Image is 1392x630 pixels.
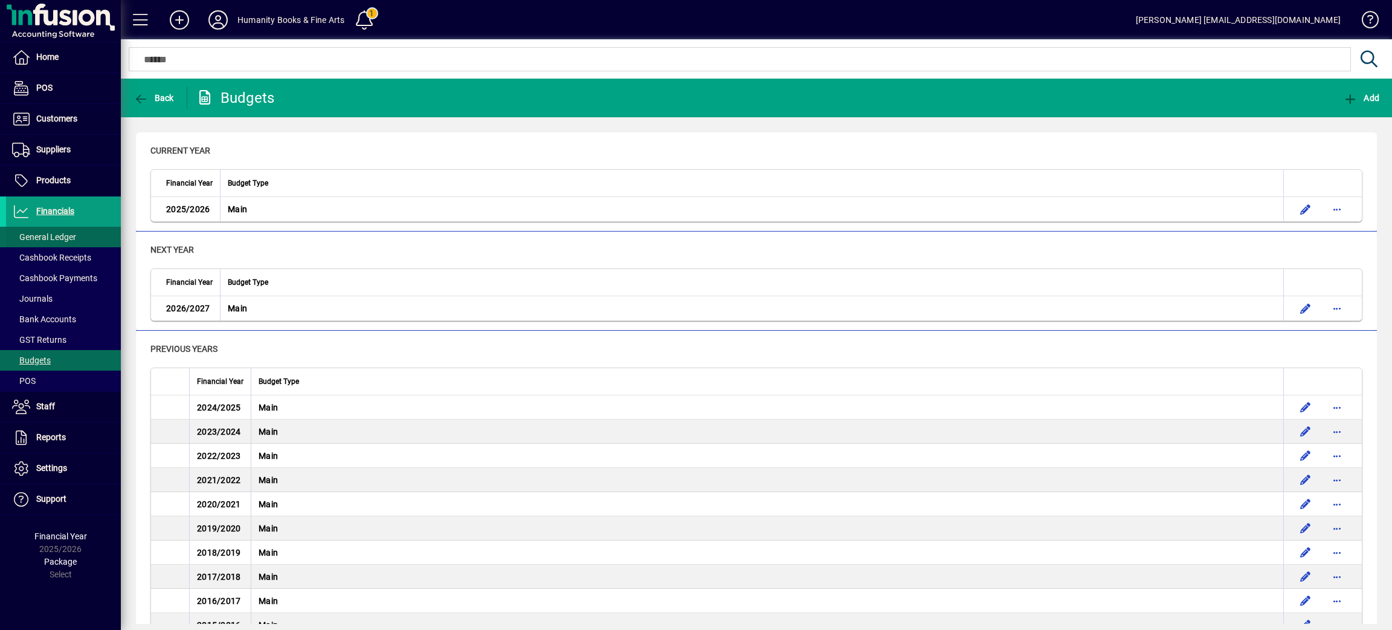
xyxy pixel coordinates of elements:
[1327,519,1347,538] button: More options
[36,114,77,123] span: Customers
[259,451,278,461] span: Main
[6,288,121,309] a: Journals
[197,375,243,388] span: Financial Year
[1296,422,1315,441] button: Edit
[6,247,121,268] a: Cashbook Receipts
[6,309,121,330] a: Bank Accounts
[6,268,121,288] a: Cashbook Payments
[197,596,240,606] span: 2016/2017
[36,83,53,93] span: POS
[6,484,121,515] a: Support
[6,453,121,484] a: Settings
[166,177,213,190] span: Financial Year
[237,10,345,30] div: Humanity Books & Fine Arts
[1327,422,1347,441] button: More options
[12,232,76,242] span: General Ledger
[166,204,210,214] span: 2025/2026
[259,403,278,412] span: Main
[1327,299,1347,318] button: More options
[36,432,66,442] span: Reports
[36,52,59,62] span: Home
[36,401,55,411] span: Staff
[121,87,187,109] app-page-header-button: Back
[12,294,53,304] span: Journals
[134,93,174,103] span: Back
[1296,470,1315,490] button: Edit
[1327,591,1347,611] button: More options
[6,227,121,247] a: General Ledger
[197,427,240,437] span: 2023/2024
[1296,543,1315,562] button: Edit
[36,206,74,216] span: Financials
[36,463,67,473] span: Settings
[259,596,278,606] span: Main
[228,177,268,190] span: Budget Type
[34,531,87,541] span: Financial Year
[197,572,240,582] span: 2017/2018
[197,475,240,485] span: 2021/2022
[160,9,199,31] button: Add
[1296,299,1315,318] button: Edit
[12,335,66,345] span: GST Returns
[197,403,240,412] span: 2024/2025
[197,620,240,630] span: 2015/2016
[12,356,51,365] span: Budgets
[1327,543,1347,562] button: More options
[1296,446,1315,466] button: Edit
[228,204,247,214] span: Main
[12,314,76,324] span: Bank Accounts
[1296,591,1315,611] button: Edit
[36,145,71,154] span: Suppliers
[1327,446,1347,466] button: More options
[259,572,278,582] span: Main
[228,304,247,313] span: Main
[6,73,121,103] a: POS
[197,548,240,557] span: 2018/2019
[1327,200,1347,219] button: More options
[6,371,121,391] a: POS
[12,253,91,262] span: Cashbook Receipts
[259,620,278,630] span: Main
[228,276,268,289] span: Budget Type
[1296,200,1315,219] button: Edit
[1296,519,1315,538] button: Edit
[36,175,71,185] span: Products
[1327,470,1347,490] button: More options
[196,88,275,108] div: Budgets
[166,276,213,289] span: Financial Year
[36,494,66,504] span: Support
[6,392,121,422] a: Staff
[1340,87,1382,109] button: Add
[197,499,240,509] span: 2020/2021
[1327,398,1347,417] button: More options
[197,451,240,461] span: 2022/2023
[1296,567,1315,586] button: Edit
[197,524,240,533] span: 2019/2020
[259,524,278,533] span: Main
[130,87,177,109] button: Back
[259,427,278,437] span: Main
[1327,495,1347,514] button: More options
[150,344,217,354] span: Previous Years
[1296,398,1315,417] button: Edit
[259,499,278,509] span: Main
[1296,495,1315,514] button: Edit
[6,104,121,134] a: Customers
[6,166,121,196] a: Products
[44,557,77,567] span: Package
[6,135,121,165] a: Suppliers
[150,146,210,155] span: Current Year
[1343,93,1379,103] span: Add
[1136,10,1341,30] div: [PERSON_NAME] [EMAIL_ADDRESS][DOMAIN_NAME]
[1327,567,1347,586] button: More options
[259,375,299,388] span: Budget Type
[259,548,278,557] span: Main
[1353,2,1377,42] a: Knowledge Base
[12,273,97,283] span: Cashbook Payments
[166,304,210,313] span: 2026/2027
[259,475,278,485] span: Main
[150,245,194,255] span: Next Year
[6,423,121,453] a: Reports
[6,350,121,371] a: Budgets
[12,376,36,386] span: POS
